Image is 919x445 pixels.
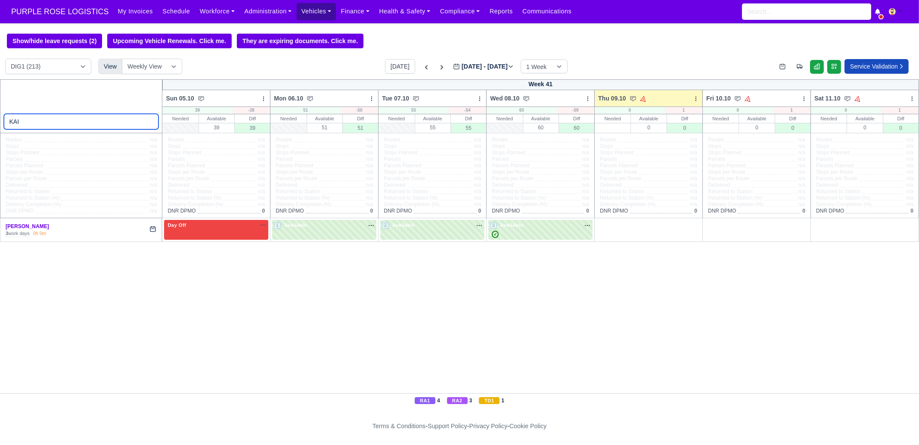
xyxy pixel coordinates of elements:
[708,201,764,208] span: Delivery Completion (%)
[816,169,854,175] span: Stops per Route
[168,143,181,150] span: Stops
[703,114,739,123] div: Needed
[706,94,731,103] span: Fri 10.10
[150,182,157,188] span: n/a
[600,208,628,214] span: DNR DPMO
[492,208,520,214] span: DNR DPMO
[98,59,122,74] div: View
[479,397,500,404] span: TD1
[708,188,752,195] span: Returned to Station
[474,195,481,201] span: n/a
[150,143,157,149] span: n/a
[739,114,774,123] div: Available
[166,94,194,103] span: Sun 05.10
[370,208,373,214] span: 0
[582,195,589,201] span: n/a
[237,34,363,48] a: They are expiring documents. Click me.
[415,397,435,404] span: RA1
[518,3,577,20] a: Communications
[274,94,303,103] span: Mon 06.10
[384,156,401,163] span: Parcels
[366,150,373,156] span: n/a
[798,201,805,207] span: n/a
[906,156,913,162] span: n/a
[6,223,49,229] a: [PERSON_NAME]
[802,208,805,214] span: 0
[492,156,509,163] span: Parcels
[582,169,589,175] span: n/a
[168,208,196,214] span: DNR DPMO
[258,156,265,162] span: n/a
[270,114,306,123] div: Needed
[6,182,28,188] span: Delivered
[798,150,805,156] span: n/a
[708,163,745,169] span: Parcels Planned
[906,188,913,194] span: n/a
[415,123,450,132] div: 55
[276,188,320,195] span: Returned to Station
[262,208,265,214] span: 0
[492,182,514,188] span: Delivered
[595,114,630,123] div: Needed
[492,169,529,175] span: Stops per Route
[336,3,374,20] a: Finance
[384,150,417,156] span: Stops Planned
[595,107,664,114] div: 0
[276,137,292,143] span: Routes
[816,143,829,150] span: Stops
[258,175,265,182] span: n/a
[631,123,666,132] div: 0
[6,231,8,236] strong: 3
[582,137,589,143] span: n/a
[600,169,637,175] span: Stops per Route
[258,143,265,149] span: n/a
[485,3,518,20] a: Reports
[492,201,547,208] span: Delivery Completion (%)
[474,188,481,194] span: n/a
[492,137,508,143] span: Routes
[150,169,157,175] span: n/a
[235,114,270,123] div: Diff
[276,156,293,163] span: Parcels
[384,137,400,143] span: Routes
[906,137,913,143] span: n/a
[391,222,417,228] span: Available
[168,195,221,201] span: Returned to Station (%)
[492,175,533,182] span: Parcels per Route
[690,169,697,175] span: n/a
[667,114,702,123] div: Diff
[447,397,468,404] span: RA2
[690,188,697,194] span: n/a
[492,231,499,238] span: ✓
[492,163,529,169] span: Parcels Planned
[162,79,919,90] div: Week 41
[582,201,589,207] span: n/a
[690,143,697,149] span: n/a
[451,123,486,133] div: 55
[708,175,749,182] span: Parcels per Route
[906,169,913,175] span: n/a
[150,188,157,194] span: n/a
[557,107,594,114] div: -59
[906,182,913,188] span: n/a
[708,156,725,163] span: Parcels
[881,107,919,114] div: 1
[168,182,189,188] span: Delivered
[307,114,342,123] div: Available
[490,222,497,229] span: 3
[341,107,378,114] div: -50
[690,195,697,201] span: n/a
[384,182,406,188] span: Delivered
[366,175,373,182] span: n/a
[586,208,589,214] span: 0
[428,423,467,429] a: Support Policy
[816,182,838,188] span: Delivered
[739,123,774,132] div: 0
[906,163,913,169] span: n/a
[162,107,232,114] div: 39
[113,3,158,20] a: My Invoices
[258,150,265,156] span: n/a
[270,107,340,114] div: 51
[258,195,265,201] span: n/a
[258,201,265,207] span: n/a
